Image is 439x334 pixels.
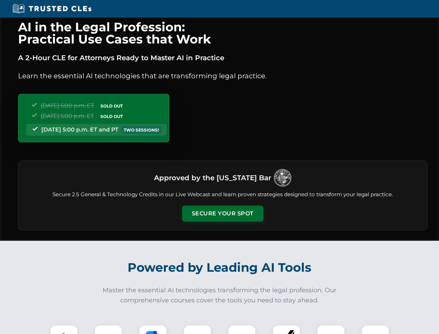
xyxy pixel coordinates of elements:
span: [DATE] 5:00 p.m. ET [41,113,94,119]
span: SOLD OUT [98,102,125,110]
span: SOLD OUT [98,113,125,120]
p: A 2-Hour CLE for Attorneys Ready to Master AI in Practice [18,52,428,63]
img: Trusted CLEs [10,3,94,14]
h1: AI in the Legal Profession: Practical Use Cases that Work [18,21,428,45]
h3: Approved by the [US_STATE] Bar [154,172,271,184]
span: [DATE] 5:00 p.m. ET [41,102,94,109]
h2: Powered by Leading AI Tools [27,255,412,280]
button: Secure Your Spot [182,206,263,222]
img: Logo [274,169,291,186]
p: Secure 2.5 General & Technology Credits in our Live Webcast and learn proven strategies designed ... [27,191,419,199]
p: Master the essential AI technologies transforming the legal profession. Our comprehensive courses... [98,285,341,305]
p: Learn the essential AI technologies that are transforming legal practice. [18,70,428,81]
